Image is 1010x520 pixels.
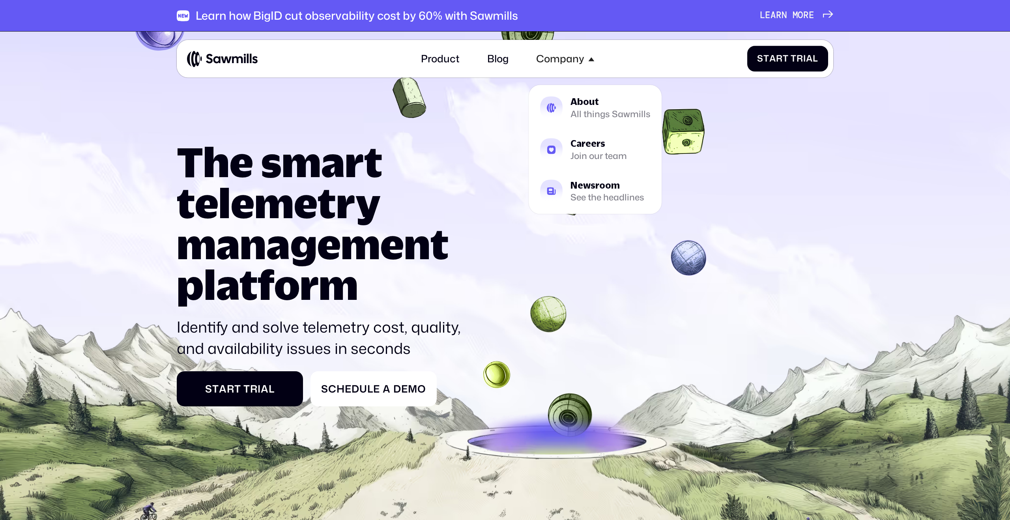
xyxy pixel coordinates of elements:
[809,10,814,21] span: e
[408,383,417,395] span: m
[769,54,776,64] span: a
[757,54,763,64] span: S
[205,383,212,395] span: S
[480,45,516,73] a: Blog
[760,10,765,21] span: L
[258,383,261,395] span: i
[177,316,469,359] p: Identify and solve telemetry cost, quality, and availability issues in seconds
[798,10,803,21] span: o
[806,54,813,64] span: a
[269,383,275,395] span: l
[401,383,408,395] span: e
[177,141,469,305] h1: The smart telemetry management platform
[803,10,809,21] span: r
[529,45,602,73] div: Company
[393,383,401,395] span: D
[533,89,658,127] a: AboutAll things Sawmills
[212,383,219,395] span: t
[383,383,391,395] span: a
[417,383,426,395] span: o
[367,383,373,395] span: l
[243,383,250,395] span: T
[763,54,769,64] span: t
[782,10,787,21] span: n
[261,383,269,395] span: a
[177,371,303,406] a: StartTrial
[797,54,803,64] span: r
[219,383,227,395] span: a
[227,383,234,395] span: r
[803,54,806,64] span: i
[813,54,818,64] span: l
[570,194,644,202] div: See the headlines
[570,139,627,148] div: Careers
[250,383,258,395] span: r
[771,10,776,21] span: a
[373,383,380,395] span: e
[321,383,328,395] span: S
[345,383,352,395] span: e
[533,131,658,168] a: CareersJoin our team
[196,9,518,22] div: Learn how BigID cut observability cost by 60% with Sawmills
[791,54,797,64] span: T
[310,371,437,406] a: ScheduleaDemo
[533,172,658,210] a: NewsroomSee the headlines
[760,10,833,21] a: Learnmore
[747,46,828,71] a: StartTrial
[328,383,337,395] span: c
[765,10,771,21] span: e
[359,383,367,395] span: u
[529,73,662,214] nav: Company
[337,383,345,395] span: h
[570,97,651,107] div: About
[234,383,241,395] span: t
[776,10,782,21] span: r
[793,10,798,21] span: m
[776,54,783,64] span: r
[536,53,584,65] div: Company
[570,110,651,118] div: All things Sawmills
[783,54,789,64] span: t
[352,383,359,395] span: d
[413,45,467,73] a: Product
[570,181,644,190] div: Newsroom
[570,152,627,160] div: Join our team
